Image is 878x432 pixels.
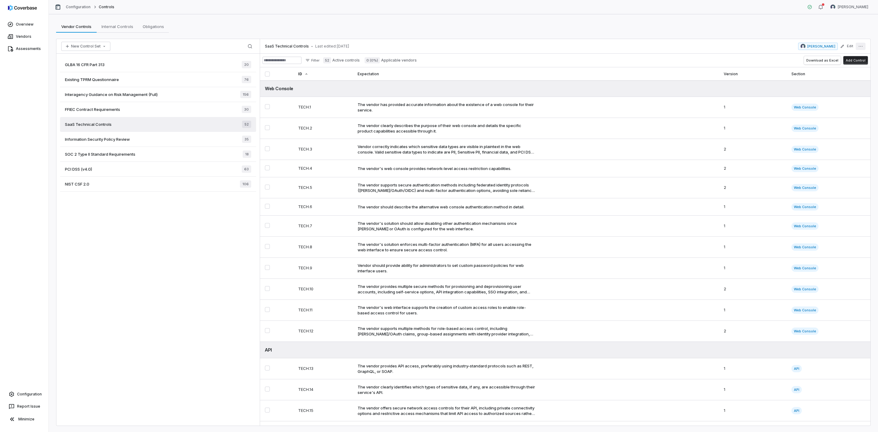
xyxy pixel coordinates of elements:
[719,216,787,237] td: 1
[298,67,348,80] div: ID
[293,216,353,237] td: TECH.7
[791,285,819,293] span: Web Console
[719,237,787,258] td: 1
[293,139,353,160] td: TECH.3
[827,2,872,12] button: Christopher Morgan avatar[PERSON_NAME]
[719,258,787,279] td: 1
[1,19,47,30] a: Overview
[99,5,114,9] span: Controls
[2,401,46,412] button: Report Issue
[311,58,319,63] span: Filter
[60,87,256,102] a: Interagency Guidance on Risk Management (Full)156
[242,121,251,128] span: 52
[719,400,787,421] td: 1
[719,139,787,160] td: 2
[365,57,417,63] label: Applicable vendors
[60,147,256,162] a: SOC 2 Type II Standard Requirements18
[303,57,322,64] button: Filter
[293,258,353,279] td: TECH.9
[804,56,841,65] button: Download as Excel
[65,122,112,127] span: SaaS Technical Controls
[65,107,120,112] span: FFIEC Contract Requirements
[65,166,92,172] span: PCI DSS (v4.0)
[65,92,158,97] span: Interagency Guidance on Risk Management (Full)
[293,160,353,177] td: TECH.4
[65,181,89,187] span: NIST CSF 2.0
[242,136,251,143] span: 35
[60,72,256,87] a: Existing TPRM Questionnaire76
[830,5,835,9] img: Christopher Morgan avatar
[265,44,309,49] span: SaaS Technical Controls
[358,242,536,253] div: The vendor's solution enforces multi-factor authentication (MFA) for all users accessing the web ...
[265,165,270,170] button: Select TECH.4 control
[791,146,819,153] span: Web Console
[791,184,819,191] span: Web Console
[60,177,256,192] a: NIST CSF 2.0106
[59,23,94,30] span: Vendor Controls
[719,198,787,216] td: 1
[265,366,270,370] button: Select TECH.13 control
[358,363,536,374] div: The vendor provides API access, preferably using industry-standard protocols such as REST, GraphQ...
[65,136,130,142] span: Information Security Policy Review
[311,44,313,48] span: •
[791,243,819,251] span: Web Console
[8,5,37,11] img: logo-D7KZi-bG.svg
[358,182,536,193] div: The vendor supports secure authentication methods including federated identity protocols ([PERSON...
[323,57,331,63] span: 52
[265,104,270,109] button: Select TECH.1 control
[60,102,256,117] a: FFIEC Contract Requirements30
[265,408,270,413] button: Select TECH.15 control
[265,223,270,228] button: Select TECH.7 control
[856,43,866,50] button: More actions
[801,44,805,49] img: Christopher Morgan avatar
[719,177,787,198] td: 2
[358,284,536,295] div: The vendor provides multiple secure methods for provisioning and deprovisioning user accounts, in...
[1,31,47,42] a: Vendors
[265,185,270,189] button: Select TECH.5 control
[719,279,787,300] td: 2
[293,358,353,379] td: TECH.13
[65,151,135,157] span: SOC 2 Type II Standard Requirements
[99,23,136,30] span: Internal Controls
[2,389,46,400] a: Configuration
[791,328,819,335] span: Web Console
[265,328,270,333] button: Select TECH.12 control
[242,76,251,83] span: 76
[791,306,819,314] span: Web Console
[791,365,802,372] span: API
[240,91,251,98] span: 156
[140,23,166,30] span: Obligations
[1,43,47,54] a: Assessments
[358,166,511,171] div: The vendor's web console provides network-level access restriction capabilities.
[791,407,802,414] span: API
[293,118,353,139] td: TECH.2
[65,77,119,82] span: Existing TPRM Questionnaire
[240,180,251,188] span: 106
[358,326,536,337] div: The vendor supports multiple methods for role-based access control, including [PERSON_NAME]/OAuth...
[60,162,256,177] a: PCI DSS (v4.0)63
[293,279,353,300] td: TECH.10
[838,41,855,52] button: Edit
[265,387,270,391] button: Select TECH.14 control
[265,146,270,151] button: Select TECH.3 control
[838,5,868,9] span: [PERSON_NAME]
[293,97,353,118] td: TECH.1
[358,405,536,416] div: The vendor offers secure network access controls for their API, including private connectivity op...
[315,44,349,49] span: Last edited: [DATE]
[365,57,380,63] span: 0 (0%)
[265,265,270,270] button: Select TECH.9 control
[66,5,91,9] a: Configuration
[242,61,251,68] span: 20
[358,102,536,113] div: The vendor has provided accurate information about the existence of a web console for their service.
[358,221,536,232] div: The vendor's solution should allow disabling other authentication mechanisms once [PERSON_NAME] o...
[719,160,787,177] td: 2
[265,307,270,312] button: Select TECH.11 control
[60,132,256,147] a: Information Security Policy Review35
[242,165,251,173] span: 63
[791,203,819,211] span: Web Console
[719,118,787,139] td: 1
[265,85,866,92] div: Web Console
[265,347,866,353] div: API
[293,400,353,421] td: TECH.15
[791,386,802,393] span: API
